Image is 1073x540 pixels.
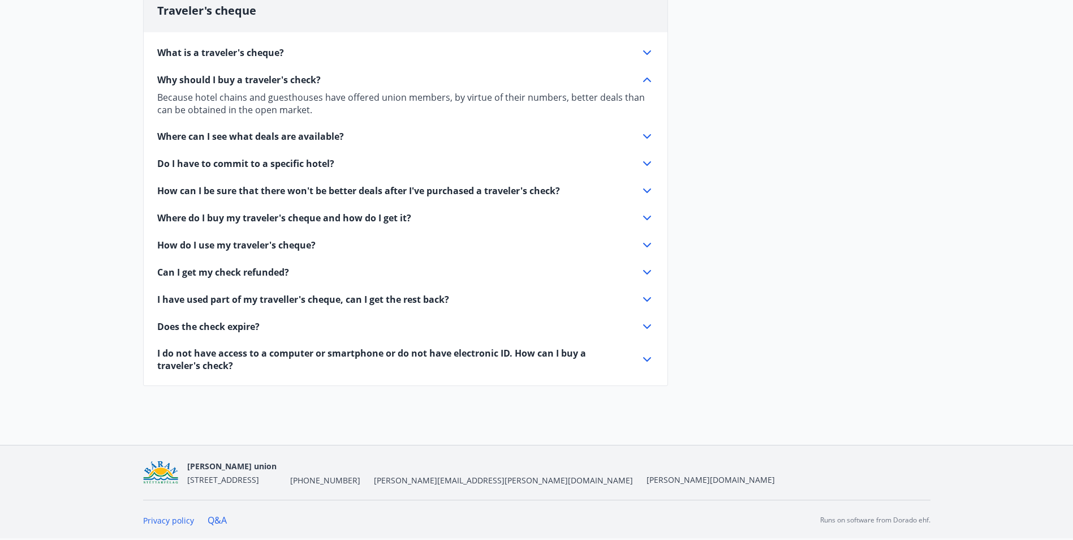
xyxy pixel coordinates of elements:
p: Because hotel chains and guesthouses have offered union members, by virtue of their numbers, bett... [157,91,654,116]
span: [PHONE_NUMBER] [290,475,360,486]
span: Where can I see what deals are available? [157,130,344,143]
div: Why should I buy a traveler's check? [157,73,654,87]
div: Do I have to commit to a specific hotel? [157,157,654,170]
div: Where can I see what deals are available? [157,130,654,143]
span: Traveler's cheque [157,3,256,18]
span: Where do I buy my traveler's cheque and how do I get it? [157,212,411,224]
span: Do I have to commit to a specific hotel? [157,157,334,170]
a: Q&A [208,514,227,526]
span: Can I get my check refunded? [157,266,289,278]
div: Why should I buy a traveler's check? [157,87,654,116]
div: How can I be sure that there won't be better deals after I've purchased a traveler's check? [157,184,654,198]
div: What is a traveler's cheque? [157,46,654,59]
span: [PERSON_NAME][EMAIL_ADDRESS][PERSON_NAME][DOMAIN_NAME] [374,475,633,486]
div: Can I get my check refunded? [157,265,654,279]
a: Privacy policy [143,515,194,526]
span: Why should I buy a traveler's check? [157,74,321,86]
span: Does the check expire? [157,320,260,333]
div: I do not have access to a computer or smartphone or do not have electronic ID. How can I buy a tr... [157,347,654,372]
span: [STREET_ADDRESS] [187,474,259,485]
div: I have used part of my traveller's cheque, can I get the rest back? [157,293,654,306]
div: Does the check expire? [157,320,654,333]
span: How can I be sure that there won't be better deals after I've purchased a traveler's check? [157,185,560,197]
img: Bz2lGXKH3FXEIQKvoQ8VL0Fr0uCiWgfgA3I6fSs8.png [143,461,179,485]
p: Runs on software from Dorado ehf. [820,515,930,525]
div: Where do I buy my traveler's cheque and how do I get it? [157,211,654,225]
span: How do I use my traveler's cheque? [157,239,316,251]
a: [PERSON_NAME][DOMAIN_NAME] [647,474,775,485]
span: [PERSON_NAME] union [187,461,277,472]
div: How do I use my traveler's cheque? [157,238,654,252]
span: What is a traveler's cheque? [157,46,284,59]
span: I do not have access to a computer or smartphone or do not have electronic ID. How can I buy a tr... [157,347,627,372]
span: I have used part of my traveller's cheque, can I get the rest back? [157,293,449,306]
